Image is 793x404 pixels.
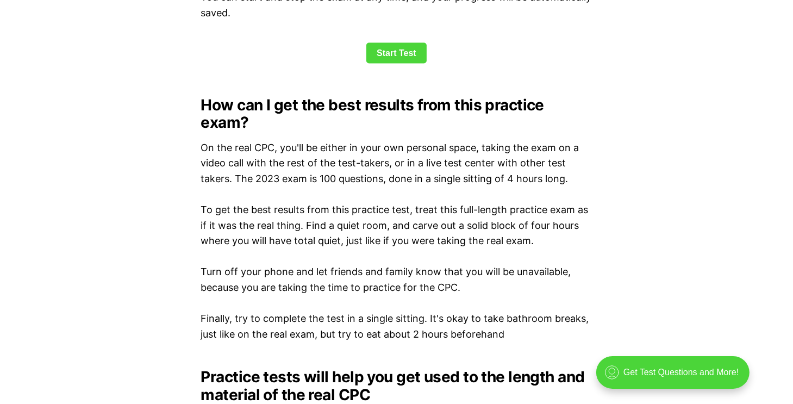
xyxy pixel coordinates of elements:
[201,202,592,249] p: To get the best results from this practice test, treat this full-length practice exam as if it wa...
[201,264,592,296] p: Turn off your phone and let friends and family know that you will be unavailable, because you are...
[201,140,592,187] p: On the real CPC, you'll be either in your own personal space, taking the exam on a video call wit...
[587,351,793,404] iframe: portal-trigger
[366,43,427,64] a: Start Test
[201,96,592,131] h2: How can I get the best results from this practice exam?
[201,311,592,343] p: Finally, try to complete the test in a single sitting. It's okay to take bathroom breaks, just li...
[201,368,592,403] h2: Practice tests will help you get used to the length and material of the real CPC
